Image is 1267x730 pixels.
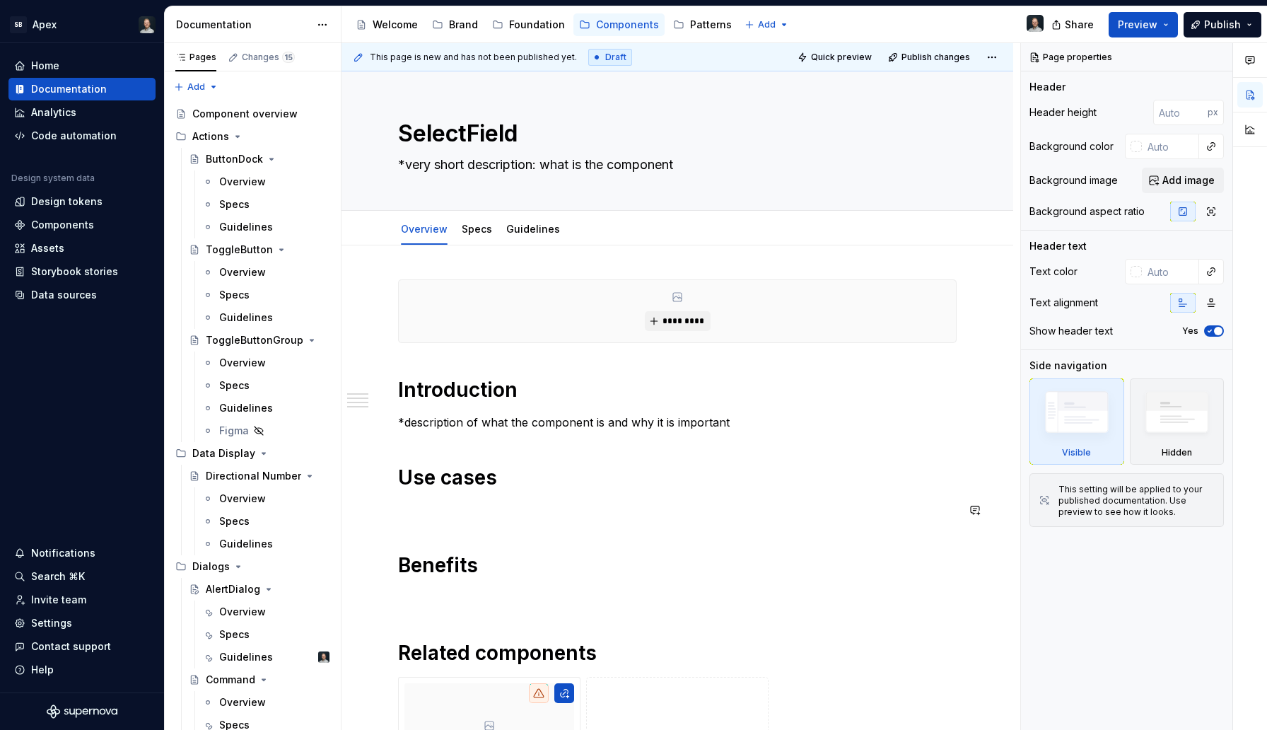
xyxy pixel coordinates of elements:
div: Changes [242,52,295,63]
div: Home [31,59,59,73]
a: Settings [8,612,156,635]
div: Guidelines [219,311,273,325]
svg: Supernova Logo [47,705,117,719]
div: Notifications [31,546,95,560]
span: Preview [1118,18,1157,32]
div: SB [10,16,27,33]
button: Add [170,77,223,97]
div: Data Display [170,442,335,465]
div: Guidelines [219,220,273,234]
span: Publish [1204,18,1241,32]
button: Search ⌘K [8,565,156,588]
div: Help [31,663,54,677]
a: Patterns [667,13,737,36]
a: AlertDialog [183,578,335,601]
div: Guidelines [219,401,273,415]
span: Quick preview [811,52,872,63]
a: Overview [197,601,335,623]
img: Niklas Quitzau [139,16,156,33]
div: Header text [1029,239,1087,253]
div: Specs [219,378,250,393]
div: Background color [1029,139,1114,153]
a: Specs [197,623,335,646]
button: Publish [1184,12,1261,37]
a: Analytics [8,101,156,124]
div: Text color [1029,265,1078,279]
a: Brand [426,13,484,36]
div: Patterns [690,18,732,32]
span: 15 [282,52,295,63]
div: Hidden [1162,447,1192,458]
div: Show header text [1029,324,1113,338]
div: ButtonDock [206,152,263,166]
div: Overview [219,492,266,506]
a: Home [8,54,156,77]
div: AlertDialog [206,582,260,596]
div: Code automation [31,129,117,143]
div: Design tokens [31,195,103,209]
div: Components [31,218,94,232]
div: Overview [219,695,266,709]
div: Analytics [31,105,76,120]
a: Directional Number [183,465,335,487]
a: Guidelines [197,397,335,419]
div: Welcome [373,18,418,32]
span: Add image [1162,173,1215,187]
span: Add [187,81,205,93]
a: Design tokens [8,190,156,213]
a: ButtonDock [183,148,335,170]
div: Command [206,673,255,687]
a: Documentation [8,78,156,100]
div: Actions [192,129,229,144]
a: Assets [8,237,156,260]
a: Guidelines [197,533,335,555]
a: Data sources [8,284,156,306]
h1: Introduction [398,377,957,402]
a: Figma [197,419,335,442]
div: Guidelines [501,214,566,243]
div: Pages [175,52,216,63]
button: Add [740,15,793,35]
div: Figma [219,424,249,438]
button: Publish changes [884,47,976,67]
div: Page tree [350,11,737,39]
a: Welcome [350,13,424,36]
div: Specs [219,288,250,302]
a: ToggleButtonGroup [183,329,335,352]
div: Overview [219,356,266,370]
a: Specs [197,374,335,397]
div: Settings [31,616,72,630]
h1: Benefits [398,552,957,578]
div: Header height [1029,105,1097,120]
span: This page is new and has not been published yet. [370,52,577,63]
img: Niklas Quitzau [318,651,329,663]
div: Overview [219,175,266,189]
div: Text alignment [1029,296,1098,310]
div: Specs [219,514,250,528]
p: px [1208,107,1218,118]
div: Foundation [509,18,565,32]
a: Overview [197,487,335,510]
div: Overview [395,214,453,243]
a: Specs [197,510,335,533]
a: Component overview [170,103,335,125]
button: Preview [1109,12,1178,37]
button: Quick preview [793,47,878,67]
textarea: *very short description: what is the component [395,153,954,176]
div: Documentation [176,18,310,32]
div: Brand [449,18,478,32]
button: Help [8,659,156,681]
div: Background aspect ratio [1029,204,1145,219]
a: Components [8,214,156,236]
div: Search ⌘K [31,569,85,584]
div: Overview [219,605,266,619]
div: Invite team [31,593,86,607]
a: Overview [401,223,448,235]
div: Directional Number [206,469,301,483]
div: This setting will be applied to your published documentation. Use preview to see how it looks. [1058,484,1215,518]
a: Components [573,13,665,36]
img: Niklas Quitzau [1027,15,1044,32]
a: Specs [197,193,335,216]
input: Auto [1142,259,1199,284]
button: Share [1044,12,1103,37]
